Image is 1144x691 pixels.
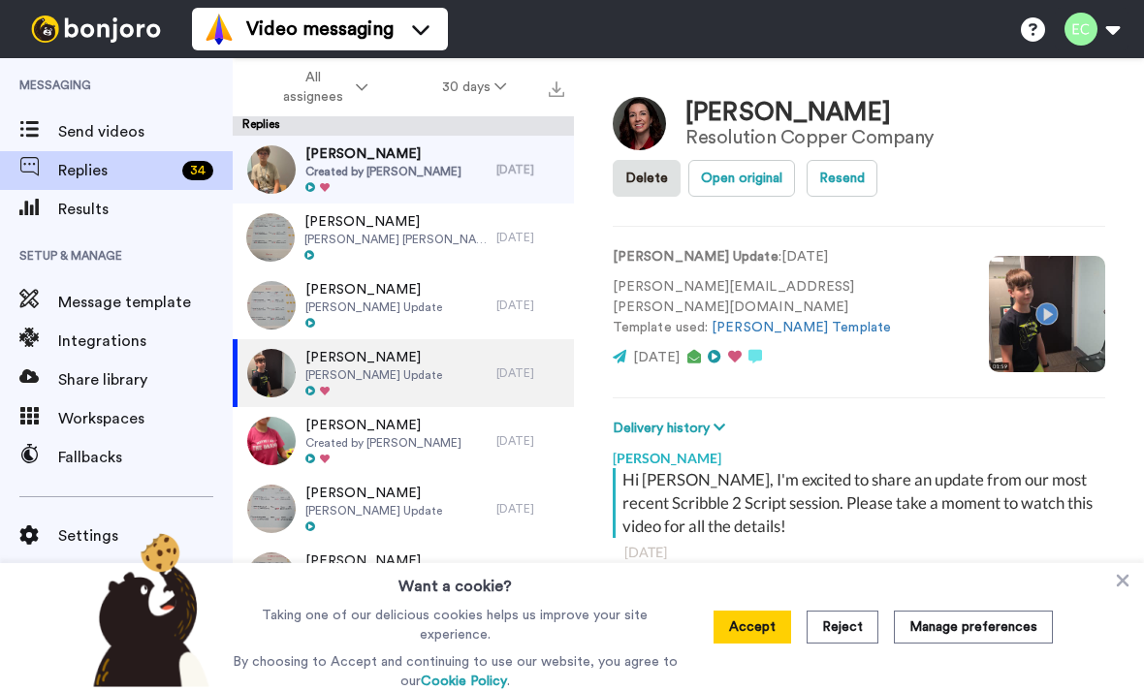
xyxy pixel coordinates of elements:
button: Open original [688,160,795,197]
div: [DATE] [496,433,564,449]
button: 30 days [405,70,544,105]
span: Results [58,198,233,221]
span: Fallbacks [58,446,233,469]
span: [PERSON_NAME] [305,416,461,435]
span: [PERSON_NAME] Update [305,299,442,315]
button: Reject [807,611,878,644]
span: Send videos [58,120,233,143]
img: acbaa3c0-3e24-42d7-8424-e80d78eed008-thumb.jpg [247,417,296,465]
a: [PERSON_NAME][PERSON_NAME] Update[DATE] [233,475,574,543]
div: Resolution Copper Company [685,127,934,148]
div: [PERSON_NAME] [613,439,1105,468]
a: [PERSON_NAME][PERSON_NAME] [PERSON_NAME] Update[DATE] [233,204,574,271]
a: [PERSON_NAME][PERSON_NAME] Update[DATE] [233,271,574,339]
button: Delivery history [613,418,731,439]
a: Cookie Policy [421,675,507,688]
div: 34 [182,161,213,180]
span: [PERSON_NAME] [305,144,461,164]
span: [PERSON_NAME] [305,348,442,367]
img: bear-with-cookie.png [76,532,219,687]
img: cc3f9b6e-e15f-4bd8-9aa4-9f599a2cbdb4-thumb.jpg [247,145,296,194]
img: 10a91e1d-a95c-4dae-8f97-21adac2b23f8-thumb.jpg [246,213,295,262]
span: [DATE] [633,351,680,364]
div: Replies [233,116,574,136]
div: [DATE] [496,162,564,177]
img: vm-color.svg [204,14,235,45]
span: [PERSON_NAME] [PERSON_NAME] Update [304,232,487,247]
a: [PERSON_NAME] Template [712,321,891,334]
button: Accept [714,611,791,644]
span: Share library [58,368,233,392]
div: [DATE] [496,230,564,245]
button: Export all results that match these filters now. [543,73,570,102]
span: Created by [PERSON_NAME] [305,435,461,451]
div: Hi [PERSON_NAME], I'm excited to share an update from our most recent Scribble 2 Script session. ... [622,468,1100,538]
p: Taking one of our delicious cookies helps us improve your site experience. [228,606,683,644]
p: [PERSON_NAME][EMAIL_ADDRESS][PERSON_NAME][DOMAIN_NAME] Template used: [613,277,960,338]
span: [PERSON_NAME] [304,212,487,232]
p: By choosing to Accept and continuing to use our website, you agree to our . [228,652,683,691]
span: Video messaging [246,16,394,43]
span: [PERSON_NAME] Update [305,367,442,383]
span: [PERSON_NAME] [305,280,442,299]
span: [PERSON_NAME] Update [305,503,442,518]
button: Resend [807,160,877,197]
span: Created by [PERSON_NAME] [305,164,461,179]
img: 9228eeb5-4cf8-4a75-b33b-83641acc0cdb-thumb.jpg [247,552,296,601]
h3: Want a cookie? [398,563,512,598]
span: Replies [58,159,175,182]
a: [PERSON_NAME]Created by [PERSON_NAME][DATE] [233,407,574,475]
span: Message template [58,291,233,314]
div: [DATE] [624,543,1094,562]
span: Settings [58,524,233,548]
div: [DATE] [496,365,564,381]
span: [PERSON_NAME] [305,551,442,571]
span: Integrations [58,330,233,353]
span: All assignees [273,68,352,107]
img: export.svg [549,81,564,97]
a: [PERSON_NAME][PERSON_NAME] Update[DATE] [233,339,574,407]
img: 6fe3bc2b-b3b9-45d2-8c34-bbf83032de59-thumb.jpg [247,349,296,397]
div: [DATE] [496,501,564,517]
img: Image of Karlene Martorana [613,97,666,150]
img: bj-logo-header-white.svg [23,16,169,43]
p: : [DATE] [613,247,960,267]
strong: [PERSON_NAME] Update [613,250,779,264]
div: [PERSON_NAME] [685,99,934,127]
img: de129064-4d28-4a92-a549-2a2995800124-thumb.jpg [247,281,296,330]
span: Workspaces [58,407,233,430]
span: [PERSON_NAME] [305,484,442,503]
button: Manage preferences [894,611,1053,644]
a: [PERSON_NAME][PERSON_NAME] Update[DATE] [233,543,574,611]
button: Delete [613,160,681,197]
div: [DATE] [496,298,564,313]
a: [PERSON_NAME]Created by [PERSON_NAME][DATE] [233,136,574,204]
button: All assignees [237,60,405,114]
img: 342910a5-a574-44f0-ac7a-7295dc6d2d72-thumb.jpg [247,485,296,533]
